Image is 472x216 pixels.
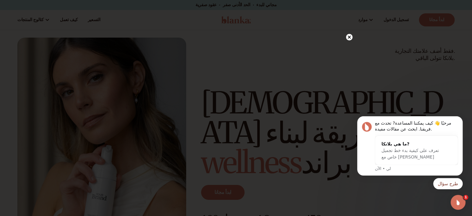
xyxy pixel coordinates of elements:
iframe: رسالة إشعارات الاتصال الداخلي [348,111,472,193]
iframe: انتركوم الدردشة الحية [451,195,465,210]
font: 1 [465,195,467,199]
iframe: تجربة نمو OCT 1 | عرض Swag [124,37,348,179]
